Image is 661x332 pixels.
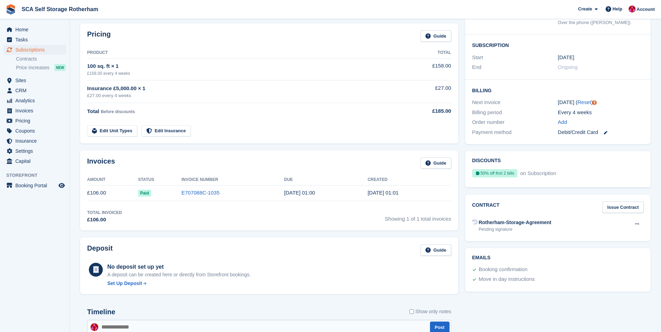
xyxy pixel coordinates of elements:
span: Storefront [6,172,69,179]
span: Help [613,6,622,13]
input: Show only notes [409,308,414,315]
a: menu [3,116,66,126]
th: Invoice Number [182,174,284,185]
a: Preview store [57,181,66,190]
div: Debit/Credit Card [558,128,644,136]
a: Guide [421,157,451,169]
a: menu [3,106,66,116]
div: Next invoice [472,98,558,106]
div: Booking confirmation [479,266,528,274]
div: 50% off first 2 bills [472,169,517,177]
time: 2025-09-13 00:01:09 UTC [368,190,399,196]
div: 100 sq. ft × 1 [87,62,395,70]
a: Add [558,118,567,126]
label: Show only notes [409,308,451,315]
a: menu [3,25,66,34]
span: Ongoing [558,64,578,70]
p: A deposit can be created here or directly from Storefront bookings. [107,271,251,278]
span: Booking Portal [15,181,57,190]
a: menu [3,35,66,45]
th: Product [87,47,395,58]
div: Order number [472,118,558,126]
h2: Deposit [87,244,113,256]
a: menu [3,76,66,85]
td: £106.00 [87,185,138,201]
td: £158.00 [395,58,451,80]
div: NEW [54,64,66,71]
th: Total [395,47,451,58]
span: Tasks [15,35,57,45]
div: Tooltip anchor [591,100,598,106]
img: Thomas Webb [91,323,98,331]
a: Contracts [16,56,66,62]
div: Over the phone ([PERSON_NAME]) [558,19,644,26]
span: Settings [15,146,57,156]
div: End [472,63,558,71]
span: Total [87,108,99,114]
h2: Discounts [472,158,644,164]
span: Capital [15,156,57,166]
h2: Timeline [87,308,115,316]
a: menu [3,136,66,146]
span: Invoices [15,106,57,116]
div: Set Up Deposit [107,280,142,287]
a: Edit Unit Types [87,125,137,137]
time: 2025-09-14 00:00:00 UTC [284,190,315,196]
th: Created [368,174,451,185]
span: Create [578,6,592,13]
span: Pricing [15,116,57,126]
img: Thomas Webb [629,6,636,13]
div: No deposit set up yet [107,263,251,271]
a: E707088C-1035 [182,190,220,196]
span: Analytics [15,96,57,105]
div: £27.00 every 4 weeks [87,92,395,99]
span: Sites [15,76,57,85]
h2: Contract [472,201,500,213]
span: Account [637,6,655,13]
span: Paid [138,190,151,197]
span: Before discounts [101,109,135,114]
time: 2025-09-13 00:00:00 UTC [558,54,574,62]
div: Start [472,54,558,62]
span: Home [15,25,57,34]
a: Issue Contract [602,201,644,213]
a: SCA Self Storage Rotherham [19,3,101,15]
h2: Subscription [472,41,644,48]
div: Rotherham-Storage-Agreement [479,219,551,226]
div: £158.00 every 4 weeks [87,70,395,77]
span: CRM [15,86,57,95]
th: Status [138,174,182,185]
h2: Billing [472,87,644,94]
div: Payment method [472,128,558,136]
a: menu [3,156,66,166]
h2: Emails [472,255,644,261]
div: Billing period [472,109,558,117]
span: Coupons [15,126,57,136]
div: [DATE] ( ) [558,98,644,106]
a: menu [3,45,66,55]
div: Move in day instructions [479,275,535,284]
span: Insurance [15,136,57,146]
a: Reset [577,99,591,105]
div: Pending signature [479,226,551,232]
div: Insurance £5,000.00 × 1 [87,85,395,93]
a: menu [3,146,66,156]
a: Edit Insurance [141,125,191,137]
span: Subscriptions [15,45,57,55]
div: £106.00 [87,216,122,224]
th: Due [284,174,368,185]
a: Price increases NEW [16,64,66,71]
h2: Pricing [87,30,111,42]
a: Guide [421,30,451,42]
a: menu [3,126,66,136]
a: Guide [421,244,451,256]
h2: Invoices [87,157,115,169]
th: Amount [87,174,138,185]
img: stora-icon-8386f47178a22dfd0bd8f6a31ec36ba5ce8667c1dd55bd0f319d3a0aa187defe.svg [6,4,16,15]
a: Set Up Deposit [107,280,251,287]
div: Total Invoiced [87,210,122,216]
a: menu [3,86,66,95]
span: Showing 1 of 1 total invoices [385,210,451,224]
td: £27.00 [395,80,451,103]
a: menu [3,96,66,105]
